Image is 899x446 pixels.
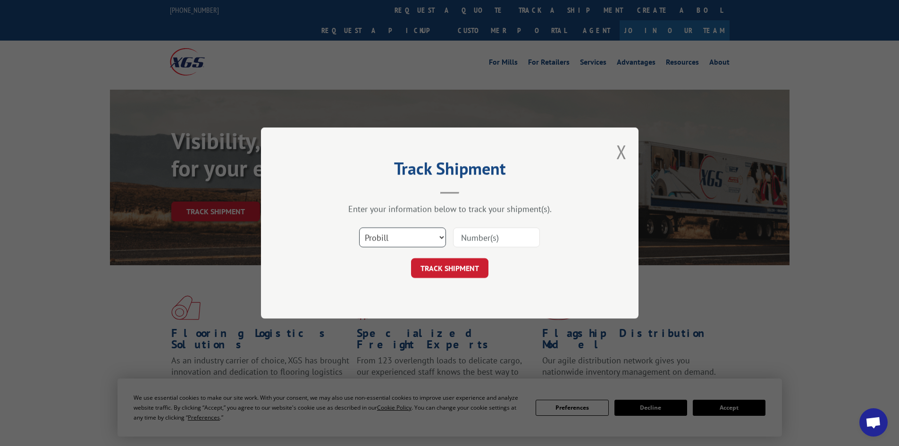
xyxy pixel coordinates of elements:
div: Enter your information below to track your shipment(s). [308,203,591,214]
div: Open chat [859,408,888,437]
button: Close modal [616,139,627,164]
input: Number(s) [453,227,540,247]
button: TRACK SHIPMENT [411,258,488,278]
h2: Track Shipment [308,162,591,180]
